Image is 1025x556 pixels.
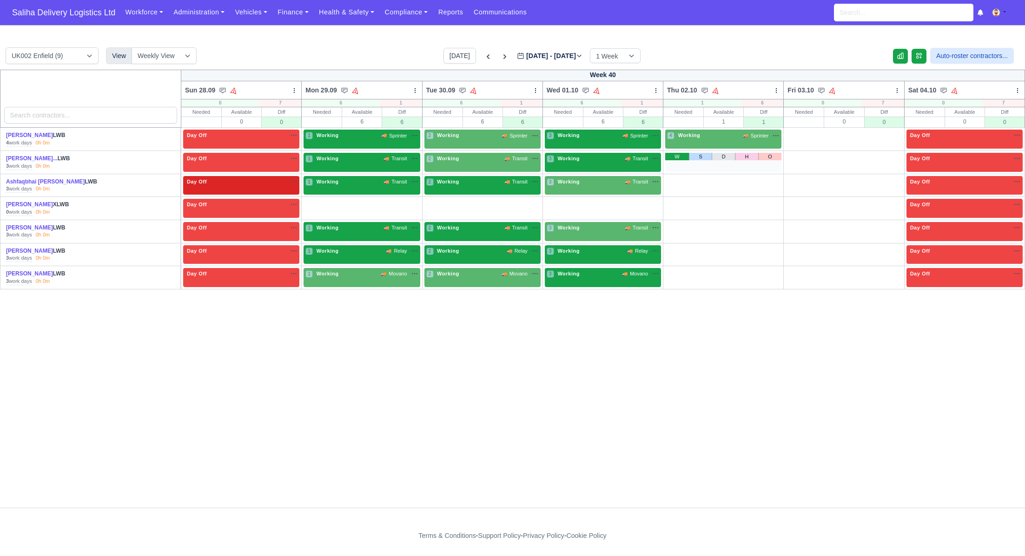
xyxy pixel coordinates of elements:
[380,99,422,107] div: 1
[6,232,9,237] strong: 3
[543,99,621,107] div: 6
[222,107,261,117] div: Available
[517,51,582,61] label: [DATE] - [DATE]
[36,139,50,147] div: 0h 0m
[908,224,932,231] span: Day Off
[547,85,578,95] span: Wed 01.10
[394,247,407,255] span: Relay
[36,231,50,239] div: 0h 0m
[509,132,528,140] span: Sprinter
[230,3,272,21] a: Vehicles
[181,70,1025,81] div: Week 40
[305,178,313,186] span: 1
[908,270,932,277] span: Day Off
[305,155,313,163] span: 1
[741,99,783,107] div: 6
[185,132,209,138] span: Day Off
[504,224,510,231] span: 🚚
[858,449,1025,556] iframe: Chat Widget
[185,270,209,277] span: Day Off
[6,178,85,185] a: Ashfaqbhai [PERSON_NAME]
[185,155,209,162] span: Day Off
[315,224,341,231] span: Working
[583,117,623,126] div: 6
[36,209,50,216] div: 0h 0m
[36,255,50,262] div: 0h 0m
[305,248,313,255] span: 1
[547,224,554,232] span: 3
[622,270,628,277] span: 🚚
[583,107,623,117] div: Available
[6,209,32,216] div: work days
[426,85,456,95] span: Tue 30.09
[6,224,53,231] a: [PERSON_NAME]
[6,255,9,261] strong: 3
[435,248,461,254] span: Working
[6,132,53,138] a: [PERSON_NAME]
[555,155,582,162] span: Working
[908,201,932,208] span: Day Off
[384,178,389,185] span: 🚚
[391,155,407,163] span: Transit
[36,278,50,285] div: 0h 0m
[381,270,386,277] span: 🚚
[547,178,554,186] span: 3
[423,107,463,117] div: Needed
[389,270,407,278] span: Movano
[623,117,663,127] div: 6
[6,131,103,139] div: LWB
[478,532,521,539] a: Support Policy
[384,155,389,162] span: 🚚
[435,132,461,138] span: Working
[435,270,461,277] span: Working
[712,153,735,160] a: D
[743,132,748,139] span: 🚚
[168,3,230,21] a: Administration
[625,224,630,231] span: 🚚
[502,132,507,139] span: 🚚
[272,3,314,21] a: Finance
[302,107,342,117] div: Needed
[630,270,648,278] span: Movano
[555,270,582,277] span: Working
[744,107,783,117] div: Diff
[504,178,510,185] span: 🚚
[6,163,9,169] strong: 3
[443,48,476,64] button: [DATE]
[248,530,778,541] div: - - -
[500,99,542,107] div: 1
[512,178,528,186] span: Transit
[435,178,461,185] span: Working
[6,186,9,191] strong: 3
[418,532,476,539] a: Terms & Conditions
[314,3,380,21] a: Health & Safety
[905,107,945,117] div: Needed
[6,270,53,277] a: [PERSON_NAME]
[908,132,932,138] span: Day Off
[6,247,103,255] div: LWB
[305,224,313,232] span: 1
[315,132,341,138] span: Working
[6,278,9,284] strong: 3
[6,155,58,162] a: [PERSON_NAME]...
[6,248,53,254] a: [PERSON_NAME]
[382,117,422,127] div: 6
[6,185,32,193] div: work days
[6,231,32,239] div: work days
[302,99,380,107] div: 6
[36,163,50,170] div: 0h 0m
[106,47,132,64] div: View
[862,99,904,107] div: 7
[635,247,648,255] span: Relay
[547,132,554,139] span: 3
[435,224,461,231] span: Working
[181,99,259,107] div: 0
[262,107,301,117] div: Diff
[342,117,382,126] div: 6
[315,178,341,185] span: Working
[423,99,501,107] div: 6
[426,155,434,163] span: 2
[426,224,434,232] span: 2
[384,224,389,231] span: 🚚
[547,155,554,163] span: 3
